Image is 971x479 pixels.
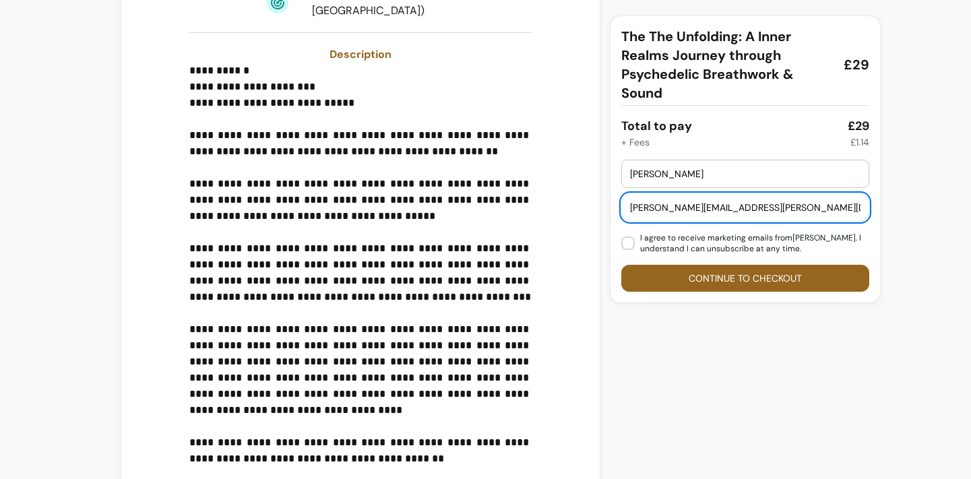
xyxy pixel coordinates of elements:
div: £29 [848,117,869,135]
input: Enter your first name [630,167,860,181]
span: £29 [844,55,869,74]
span: The The Unfolding: A Inner Realms Journey through Psychedelic Breathwork & Sound [621,27,833,102]
button: Continue to checkout [621,265,869,292]
h3: Description [189,46,532,63]
div: £1.14 [850,135,869,149]
input: Enter your email address [630,201,860,214]
div: Total to pay [621,117,692,135]
div: + Fees [621,135,650,149]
